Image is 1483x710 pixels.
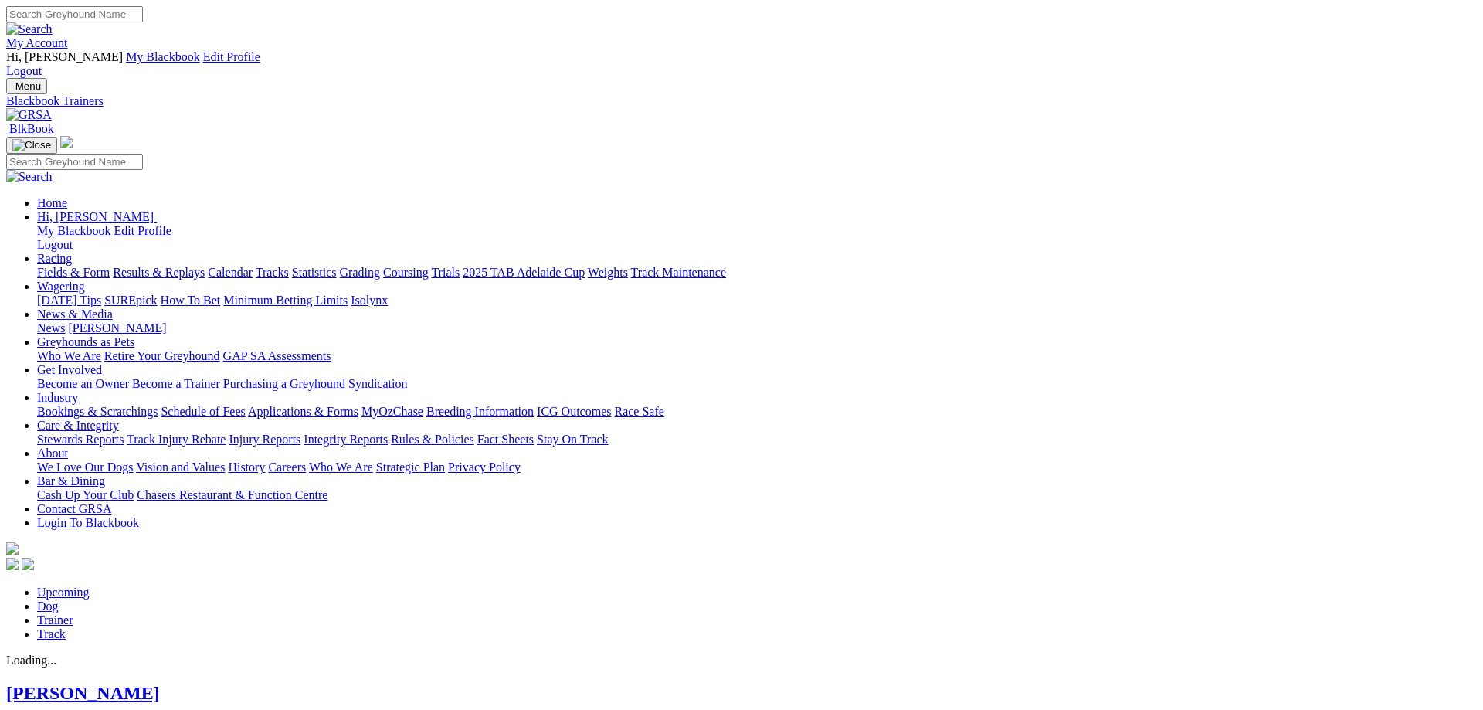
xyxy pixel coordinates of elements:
a: Logout [37,238,73,251]
a: Fields & Form [37,266,110,279]
button: Toggle navigation [6,78,47,94]
a: Stay On Track [537,433,608,446]
a: Weights [588,266,628,279]
a: Get Involved [37,363,102,376]
a: Purchasing a Greyhound [223,377,345,390]
a: Vision and Values [136,460,225,474]
a: Track [37,627,66,640]
a: Applications & Forms [248,405,358,418]
div: Bar & Dining [37,488,1477,502]
a: Grading [340,266,380,279]
a: Chasers Restaurant & Function Centre [137,488,327,501]
span: Loading... [6,654,56,667]
a: Trainer [37,613,73,627]
a: Race Safe [614,405,663,418]
a: Trials [431,266,460,279]
a: Edit Profile [114,224,171,237]
a: ICG Outcomes [537,405,611,418]
input: Search [6,6,143,22]
a: My Account [6,36,68,49]
a: BlkBook [6,122,54,135]
img: logo-grsa-white.png [6,542,19,555]
img: GRSA [6,108,52,122]
img: Search [6,22,53,36]
a: Edit Profile [203,50,260,63]
a: Calendar [208,266,253,279]
input: Search [6,154,143,170]
img: twitter.svg [22,558,34,570]
a: Bookings & Scratchings [37,405,158,418]
div: Wagering [37,294,1477,307]
a: Home [37,196,67,209]
a: Retire Your Greyhound [104,349,220,362]
a: Greyhounds as Pets [37,335,134,348]
a: About [37,447,68,460]
a: [PERSON_NAME] [6,683,160,703]
a: Wagering [37,280,85,293]
a: Contact GRSA [37,502,111,515]
div: Greyhounds as Pets [37,349,1477,363]
div: Industry [37,405,1477,419]
a: SUREpick [104,294,157,307]
a: Industry [37,391,78,404]
a: Who We Are [309,460,373,474]
div: Hi, [PERSON_NAME] [37,224,1477,252]
a: History [228,460,265,474]
a: Injury Reports [229,433,300,446]
a: Tracks [256,266,289,279]
a: Blackbook Trainers [6,94,1477,108]
a: Bar & Dining [37,474,105,487]
a: Isolynx [351,294,388,307]
div: News & Media [37,321,1477,335]
div: About [37,460,1477,474]
div: Care & Integrity [37,433,1477,447]
a: GAP SA Assessments [223,349,331,362]
img: facebook.svg [6,558,19,570]
span: Hi, [PERSON_NAME] [6,50,123,63]
a: 2025 TAB Adelaide Cup [463,266,585,279]
img: logo-grsa-white.png [60,136,73,148]
img: Close [12,139,51,151]
a: Dog [37,600,59,613]
a: Become an Owner [37,377,129,390]
div: Get Involved [37,377,1477,391]
a: Minimum Betting Limits [223,294,348,307]
a: Logout [6,64,42,77]
a: News & Media [37,307,113,321]
a: We Love Our Dogs [37,460,133,474]
a: MyOzChase [361,405,423,418]
div: My Account [6,50,1477,78]
a: Cash Up Your Club [37,488,134,501]
div: Racing [37,266,1477,280]
span: BlkBook [9,122,54,135]
a: News [37,321,65,335]
a: [DATE] Tips [37,294,101,307]
a: Privacy Policy [448,460,521,474]
a: [PERSON_NAME] [68,321,166,335]
a: Results & Replays [113,266,205,279]
a: Breeding Information [426,405,534,418]
a: Care & Integrity [37,419,119,432]
a: Syndication [348,377,407,390]
img: Search [6,170,53,184]
span: Hi, [PERSON_NAME] [37,210,154,223]
a: Hi, [PERSON_NAME] [37,210,157,223]
a: Upcoming [37,586,90,599]
a: My Blackbook [126,50,200,63]
a: Strategic Plan [376,460,445,474]
a: Track Maintenance [631,266,726,279]
a: How To Bet [161,294,221,307]
a: My Blackbook [37,224,111,237]
a: Rules & Policies [391,433,474,446]
button: Toggle navigation [6,137,57,154]
a: Schedule of Fees [161,405,245,418]
a: Who We Are [37,349,101,362]
a: Careers [268,460,306,474]
a: Fact Sheets [477,433,534,446]
a: Track Injury Rebate [127,433,226,446]
a: Integrity Reports [304,433,388,446]
a: Login To Blackbook [37,516,139,529]
a: Statistics [292,266,337,279]
a: Racing [37,252,72,265]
